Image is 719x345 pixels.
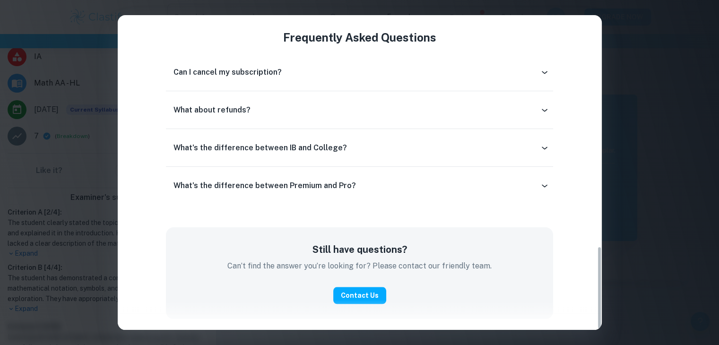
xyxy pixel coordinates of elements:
h6: What about refunds? [173,104,251,116]
h6: Can I cancel my subscription? [173,67,282,78]
h6: What's the difference between IB and College? [173,142,347,154]
button: Contact Us [333,287,386,304]
h5: Still have questions? [181,242,538,257]
h4: Frequently Asked Questions [166,29,553,46]
h6: What's the difference between Premium and Pro? [173,180,356,191]
div: Can I cancel my subscription? [166,61,553,84]
p: Can’t find the answer you’re looking for? Please contact our friendly team. [181,260,538,272]
div: What about refunds? [166,99,553,121]
div: What's the difference between IB and College? [166,137,553,159]
a: Contact Us [333,290,386,299]
div: What's the difference between Premium and Pro? [166,174,553,197]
